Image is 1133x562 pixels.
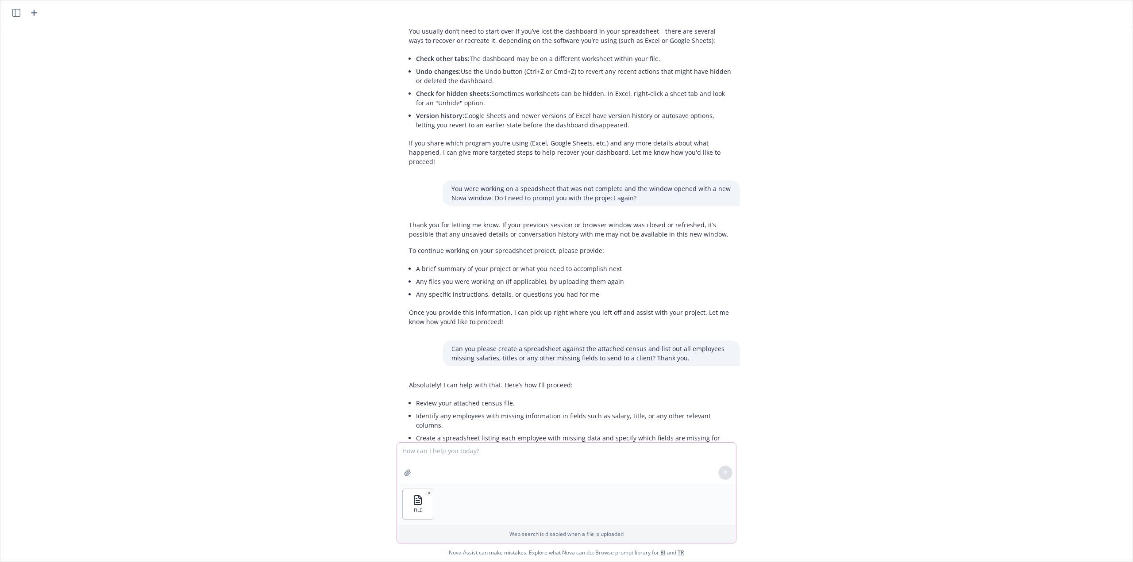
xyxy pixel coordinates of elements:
p: Absolutely! I can help with that. Here’s how I’ll proceed: [409,380,731,390]
p: Thank you for letting me know. If your previous session or browser window was closed or refreshed... [409,220,731,239]
li: Create a spreadsheet listing each employee with missing data and specify which fields are missing... [416,432,731,454]
button: FILE [403,489,433,519]
span: Version history: [416,111,464,120]
a: TR [678,549,684,556]
span: Check other tabs: [416,54,470,63]
li: Any specific instructions, details, or questions you had for me [416,288,731,301]
li: A brief summary of your project or what you need to accomplish next [416,262,731,275]
p: To continue working on your spreadsheet project, please provide: [409,246,731,255]
li: Google Sheets and newer versions of Excel have version history or autosave options, letting you r... [416,109,731,131]
li: Any files you were working on (if applicable), by uploading them again [416,275,731,288]
span: FILE [414,507,422,513]
span: Nova Assist can make mistakes. Explore what Nova can do: Browse prompt library for and [449,543,684,562]
span: Check for hidden sheets: [416,89,491,98]
p: You usually don’t need to start over if you’ve lost the dashboard in your spreadsheet—there are s... [409,27,731,45]
p: If you share which program you’re using (Excel, Google Sheets, etc.) and any more details about w... [409,138,731,166]
a: BI [660,549,666,556]
li: Use the Undo button (Ctrl+Z or Cmd+Z) to revert any recent actions that might have hidden or dele... [416,65,731,87]
li: Identify any employees with missing information in fields such as salary, title, or any other rel... [416,409,731,432]
p: Can you please create a spreadsheet against the attached census and list out all employees missin... [451,344,731,363]
li: Review your attached census file. [416,397,731,409]
li: The dashboard may be on a different worksheet within your file. [416,52,731,65]
p: You were working on a speadsheet that was not complete and the window opened with a new Nova wind... [451,184,731,203]
p: Once you provide this information, I can pick up right where you left off and assist with your pr... [409,308,731,326]
li: Sometimes worksheets can be hidden. In Excel, right-click a sheet tab and look for an "Unhide" op... [416,87,731,109]
span: Undo changes: [416,67,461,76]
p: Web search is disabled when a file is uploaded [402,530,731,538]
